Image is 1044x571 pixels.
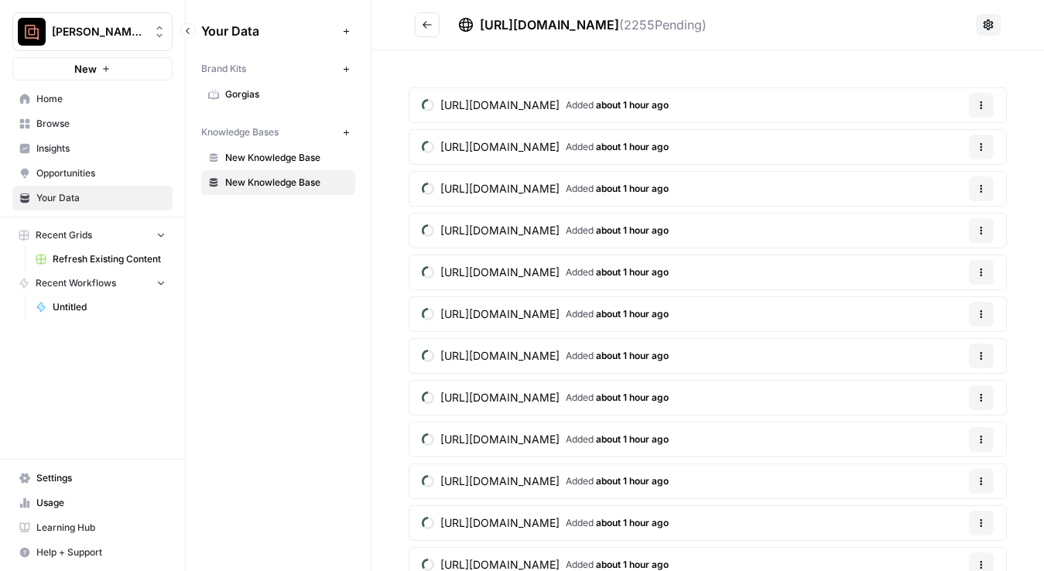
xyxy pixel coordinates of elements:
[52,24,145,39] span: [PERSON_NAME] Onboarding
[36,117,166,131] span: Browse
[12,540,173,565] button: Help + Support
[596,517,669,528] span: about 1 hour ago
[440,474,560,489] span: [URL][DOMAIN_NAME]
[201,62,246,76] span: Brand Kits
[36,276,116,290] span: Recent Workflows
[596,183,669,194] span: about 1 hour ago
[36,228,92,242] span: Recent Grids
[409,130,681,164] a: [URL][DOMAIN_NAME]Added about 1 hour ago
[409,381,681,415] a: [URL][DOMAIN_NAME]Added about 1 hour ago
[596,559,669,570] span: about 1 hour ago
[74,61,97,77] span: New
[619,17,707,32] span: ( 2255 Pending)
[409,297,681,331] a: [URL][DOMAIN_NAME]Added about 1 hour ago
[566,182,669,196] span: Added
[225,87,348,101] span: Gorgias
[36,92,166,106] span: Home
[201,145,355,170] a: New Knowledge Base
[409,464,681,498] a: [URL][DOMAIN_NAME]Added about 1 hour ago
[409,339,681,373] a: [URL][DOMAIN_NAME]Added about 1 hour ago
[12,491,173,515] a: Usage
[409,255,681,289] a: [URL][DOMAIN_NAME]Added about 1 hour ago
[596,141,669,152] span: about 1 hour ago
[12,12,173,51] button: Workspace: Rafaël Onboarding
[480,17,619,32] span: [URL][DOMAIN_NAME]
[36,166,166,180] span: Opportunities
[596,391,669,403] span: about 1 hour ago
[566,391,669,405] span: Added
[596,308,669,320] span: about 1 hour ago
[566,433,669,446] span: Added
[12,466,173,491] a: Settings
[12,136,173,161] a: Insights
[440,97,560,113] span: [URL][DOMAIN_NAME]
[440,348,560,364] span: [URL][DOMAIN_NAME]
[201,22,337,40] span: Your Data
[440,515,560,531] span: [URL][DOMAIN_NAME]
[409,214,681,248] a: [URL][DOMAIN_NAME]Added about 1 hour ago
[36,471,166,485] span: Settings
[29,295,173,320] a: Untitled
[596,99,669,111] span: about 1 hour ago
[440,223,560,238] span: [URL][DOMAIN_NAME]
[225,151,348,165] span: New Knowledge Base
[596,433,669,445] span: about 1 hour ago
[596,266,669,278] span: about 1 hour ago
[566,516,669,530] span: Added
[596,224,669,236] span: about 1 hour ago
[409,88,681,122] a: [URL][DOMAIN_NAME]Added about 1 hour ago
[440,432,560,447] span: [URL][DOMAIN_NAME]
[36,521,166,535] span: Learning Hub
[53,252,166,266] span: Refresh Existing Content
[415,12,440,37] button: Go back
[36,496,166,510] span: Usage
[12,57,173,80] button: New
[201,125,279,139] span: Knowledge Bases
[12,515,173,540] a: Learning Hub
[440,265,560,280] span: [URL][DOMAIN_NAME]
[409,422,681,456] a: [URL][DOMAIN_NAME]Added about 1 hour ago
[12,186,173,210] a: Your Data
[12,111,173,136] a: Browse
[566,474,669,488] span: Added
[12,272,173,295] button: Recent Workflows
[12,224,173,247] button: Recent Grids
[566,349,669,363] span: Added
[566,98,669,112] span: Added
[409,506,681,540] a: [URL][DOMAIN_NAME]Added about 1 hour ago
[29,247,173,272] a: Refresh Existing Content
[566,140,669,154] span: Added
[12,161,173,186] a: Opportunities
[201,82,355,107] a: Gorgias
[12,87,173,111] a: Home
[440,181,560,197] span: [URL][DOMAIN_NAME]
[225,176,348,190] span: New Knowledge Base
[596,475,669,487] span: about 1 hour ago
[36,191,166,205] span: Your Data
[596,350,669,361] span: about 1 hour ago
[440,306,560,322] span: [URL][DOMAIN_NAME]
[53,300,166,314] span: Untitled
[566,307,669,321] span: Added
[36,545,166,559] span: Help + Support
[36,142,166,156] span: Insights
[440,390,560,405] span: [URL][DOMAIN_NAME]
[18,18,46,46] img: Rafaël Onboarding Logo
[566,224,669,238] span: Added
[440,139,560,155] span: [URL][DOMAIN_NAME]
[409,172,681,206] a: [URL][DOMAIN_NAME]Added about 1 hour ago
[201,170,355,195] a: New Knowledge Base
[566,265,669,279] span: Added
